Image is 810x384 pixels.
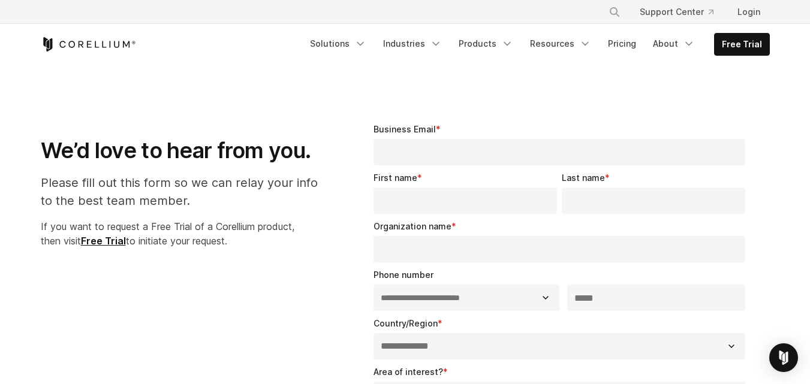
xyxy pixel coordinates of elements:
[601,33,643,55] a: Pricing
[41,174,330,210] p: Please fill out this form so we can relay your info to the best team member.
[41,137,330,164] h1: We’d love to hear from you.
[604,1,625,23] button: Search
[81,235,126,247] a: Free Trial
[303,33,374,55] a: Solutions
[646,33,702,55] a: About
[728,1,770,23] a: Login
[374,367,443,377] span: Area of interest?
[303,33,770,56] div: Navigation Menu
[376,33,449,55] a: Industries
[523,33,598,55] a: Resources
[562,173,605,183] span: Last name
[374,124,436,134] span: Business Email
[374,318,438,328] span: Country/Region
[374,173,417,183] span: First name
[41,219,330,248] p: If you want to request a Free Trial of a Corellium product, then visit to initiate your request.
[374,270,433,280] span: Phone number
[769,343,798,372] div: Open Intercom Messenger
[41,37,136,52] a: Corellium Home
[451,33,520,55] a: Products
[630,1,723,23] a: Support Center
[374,221,451,231] span: Organization name
[594,1,770,23] div: Navigation Menu
[715,34,769,55] a: Free Trial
